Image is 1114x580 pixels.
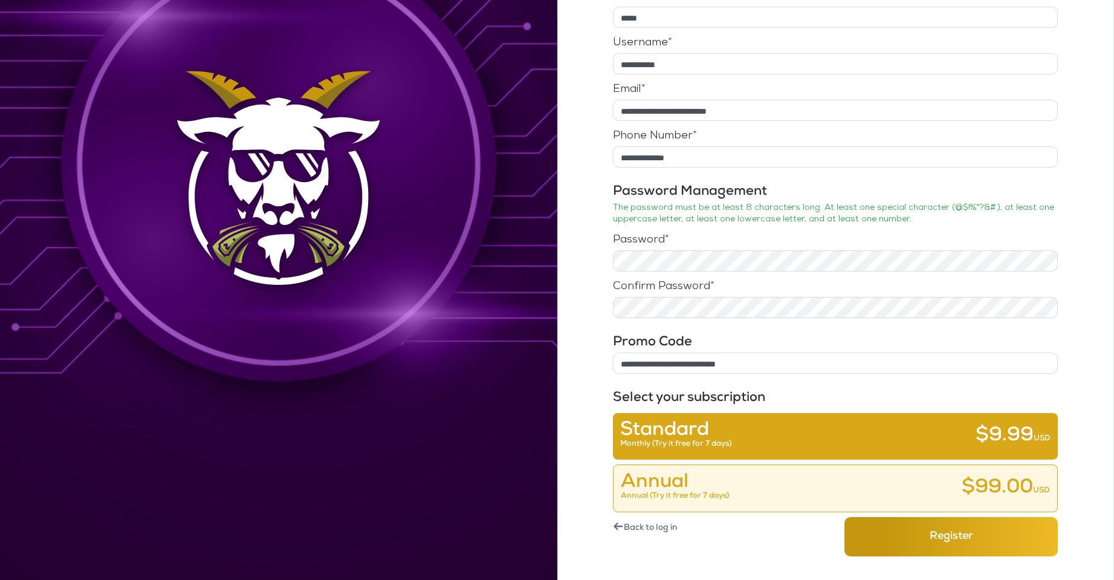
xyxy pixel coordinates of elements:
span: $99.00 [962,478,1033,498]
span: Annual [621,476,729,489]
span: Annual (Try it free for 7 days) [621,492,729,500]
h3: Promo Code [613,333,1058,353]
h3: Password Management [613,182,1058,202]
label: Email [613,84,646,95]
h3: Select your subscription [613,388,1058,408]
span: ← [613,520,624,537]
p: The password must be at least 8 characters long. At least one special character (@$!%*?&#.), at l... [613,202,1058,225]
button: StandardMonthly (Try it free for 7 days)$9.99USD [613,413,1058,460]
button: Register [844,517,1058,556]
span: Monthly (Try it free for 7 days) [620,440,731,448]
label: Confirm Password [613,281,714,292]
label: Password [613,235,669,246]
button: AnnualAnnual (Try it free for 7 days)$99.00USD [613,464,1058,512]
label: Username [613,37,672,48]
span: USD [1034,435,1051,443]
a: ←Back to log in [613,517,826,540]
span: $9.99 [976,426,1034,446]
img: Background Image [163,59,393,299]
span: USD [1033,487,1050,495]
span: Standard [620,424,731,437]
label: Phone Number [613,131,697,142]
